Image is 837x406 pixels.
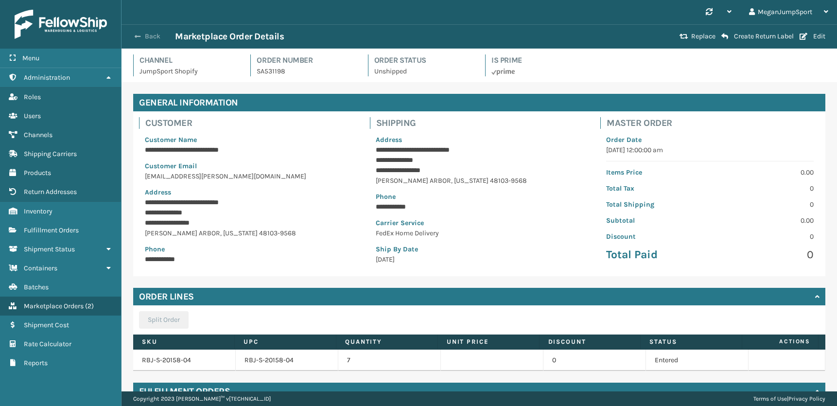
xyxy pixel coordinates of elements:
[85,302,94,310] span: ( 2 )
[548,337,632,346] label: Discount
[649,337,733,346] label: Status
[788,395,825,402] a: Privacy Policy
[376,192,583,202] p: Phone
[24,207,52,215] span: Inventory
[139,311,189,329] button: Split Order
[447,337,530,346] label: Unit Price
[376,218,583,228] p: Carrier Service
[606,231,704,242] p: Discount
[338,350,441,371] td: 7
[376,228,583,238] p: FedEx Home Delivery
[606,167,704,177] p: Items Price
[646,350,749,371] td: Entered
[145,135,352,145] p: Customer Name
[24,226,79,234] span: Fulfillment Orders
[175,31,284,42] h3: Marketplace Order Details
[139,66,239,76] p: JumpSport Shopify
[142,356,191,364] a: RBJ-S-20158-04
[139,291,194,302] h4: Order Lines
[24,150,77,158] span: Shipping Carriers
[716,199,814,210] p: 0
[718,32,797,41] button: Create Return Label
[716,183,814,194] p: 0
[24,245,75,253] span: Shipment Status
[753,391,825,406] div: |
[721,33,728,40] i: Create Return Label
[607,117,820,129] h4: Master Order
[145,188,171,196] span: Address
[139,386,230,397] h4: Fulfillment Orders
[491,54,591,66] h4: Is Prime
[236,350,338,371] td: RBJ-S-20158-04
[24,131,52,139] span: Channels
[24,188,77,196] span: Return Addresses
[376,244,583,254] p: Ship By Date
[680,33,688,40] i: Replace
[24,112,41,120] span: Users
[24,359,48,367] span: Reports
[24,169,51,177] span: Products
[606,183,704,194] p: Total Tax
[24,321,69,329] span: Shipment Cost
[606,247,704,262] p: Total Paid
[800,33,807,40] i: Edit
[133,391,271,406] p: Copyright 2023 [PERSON_NAME]™ v [TECHNICAL_ID]
[606,145,814,155] p: [DATE] 12:00:00 am
[745,334,816,350] span: Actions
[244,337,327,346] label: UPC
[716,215,814,226] p: 0.00
[716,231,814,242] p: 0
[24,93,41,101] span: Roles
[376,136,402,144] span: Address
[142,337,226,346] label: SKU
[677,32,718,41] button: Replace
[376,117,589,129] h4: Shipping
[145,161,352,171] p: Customer Email
[145,171,352,181] p: [EMAIL_ADDRESS][PERSON_NAME][DOMAIN_NAME]
[753,395,787,402] a: Terms of Use
[24,340,71,348] span: Rate Calculator
[606,215,704,226] p: Subtotal
[24,302,84,310] span: Marketplace Orders
[24,283,49,291] span: Batches
[22,54,39,62] span: Menu
[797,32,828,41] button: Edit
[24,264,57,272] span: Containers
[376,176,583,186] p: [PERSON_NAME] ARBOR , [US_STATE] 48103-9568
[257,66,356,76] p: SA531198
[606,135,814,145] p: Order Date
[374,66,473,76] p: Unshipped
[15,10,107,39] img: logo
[133,94,825,111] h4: General Information
[345,337,429,346] label: Quantity
[374,54,473,66] h4: Order Status
[130,32,175,41] button: Back
[145,228,352,238] p: [PERSON_NAME] ARBOR , [US_STATE] 48103-9568
[24,73,70,82] span: Administration
[543,350,646,371] td: 0
[376,254,583,265] p: [DATE]
[716,247,814,262] p: 0
[145,244,352,254] p: Phone
[716,167,814,177] p: 0.00
[257,54,356,66] h4: Order Number
[606,199,704,210] p: Total Shipping
[139,54,239,66] h4: Channel
[145,117,358,129] h4: Customer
